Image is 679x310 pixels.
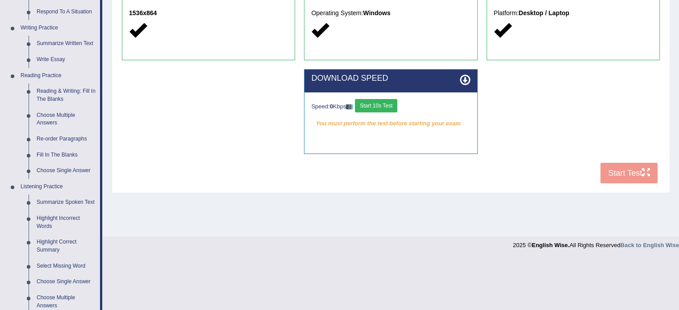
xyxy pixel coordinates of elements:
a: Choose Single Answer [33,163,100,179]
a: Reading Practice [17,68,100,84]
a: Choose Single Answer [33,274,100,290]
a: Summarize Spoken Text [33,194,100,211]
div: Speed: Kbps [311,99,470,115]
strong: Windows [363,9,390,17]
a: Highlight Incorrect Words [33,211,100,234]
a: Fill In The Blanks [33,147,100,163]
img: ajax-loader-fb-connection.gif [346,104,353,109]
a: Back to English Wise [621,242,679,248]
h2: DOWNLOAD SPEED [311,74,470,83]
a: Listening Practice [17,179,100,195]
a: Respond To A Situation [33,4,100,20]
h5: Platform: [494,10,653,17]
h5: Operating System: [311,10,470,17]
a: Select Missing Word [33,258,100,274]
button: Start 10s Test [355,99,397,112]
a: Re-order Paragraphs [33,131,100,147]
em: You must perform the test before starting your exam [311,117,470,130]
a: Reading & Writing: Fill In The Blanks [33,83,100,107]
a: Writing Practice [17,20,100,36]
div: 2025 © All Rights Reserved [513,236,679,249]
a: Summarize Written Text [33,36,100,52]
a: Choose Multiple Answers [33,107,100,131]
a: Highlight Correct Summary [33,234,100,258]
strong: 1536x864 [129,9,157,17]
strong: 0 [330,103,333,110]
strong: English Wise. [532,242,569,248]
strong: Desktop / Laptop [519,9,570,17]
a: Write Essay [33,52,100,68]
